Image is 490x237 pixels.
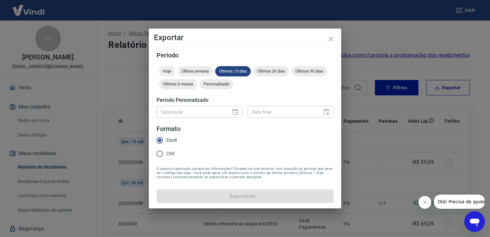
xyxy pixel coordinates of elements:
span: Últimos 15 dias [215,69,251,74]
div: Última semana [178,66,213,76]
div: Hoje [159,66,175,76]
div: Últimos 15 dias [215,66,251,76]
span: Personalizado [200,82,233,86]
input: DD/MM/YYYY [248,106,317,118]
span: Últimos 6 meses [159,82,197,86]
span: Hoje [159,69,175,74]
input: DD/MM/YYYY [156,106,226,118]
iframe: Botão para abrir a janela de mensagens [464,211,485,232]
div: Últimos 90 dias [291,66,327,76]
span: Olá! Precisa de ajuda? [4,4,54,10]
iframe: Mensagem da empresa [434,195,485,209]
button: close [323,31,339,47]
div: Últimos 30 dias [253,66,289,76]
h5: Período [156,52,334,58]
span: Excel [166,137,177,144]
div: Personalizado [200,79,233,89]
div: Últimos 6 meses [159,79,197,89]
h4: Exportar [154,34,336,41]
iframe: Fechar mensagem [418,196,431,209]
span: CSV [166,150,175,157]
span: Últimos 90 dias [291,69,327,74]
span: Última semana [178,69,213,74]
legend: Formato [156,124,181,134]
h5: Período Personalizado [156,97,334,103]
span: O arquivo exportado conterá as informações filtradas na tela anterior com exceção do período que ... [156,167,334,179]
span: Últimos 30 dias [253,69,289,74]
